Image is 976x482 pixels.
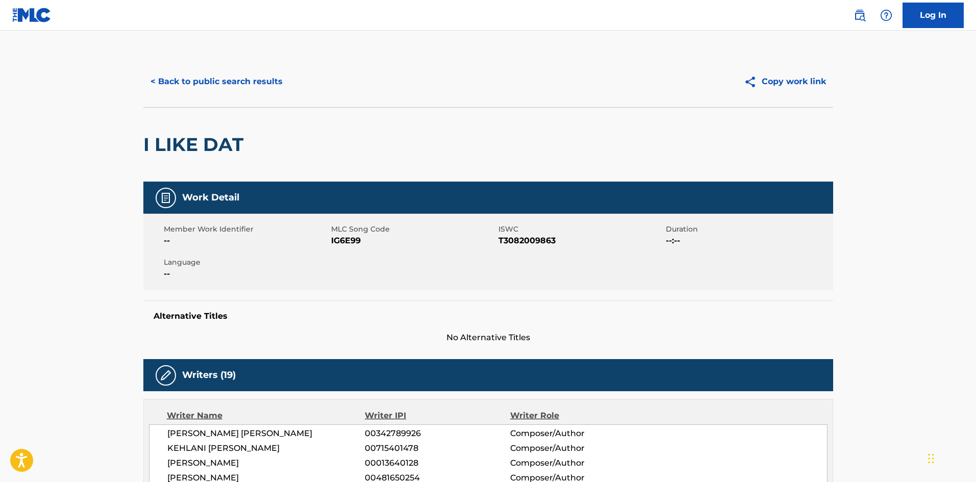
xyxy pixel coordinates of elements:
span: [PERSON_NAME] [PERSON_NAME] [167,427,365,440]
img: help [880,9,892,21]
span: --:-- [666,235,831,247]
img: Copy work link [744,75,762,88]
h2: I LIKE DAT [143,133,248,156]
div: Drag [928,443,934,474]
span: [PERSON_NAME] [167,457,365,469]
button: < Back to public search results [143,69,290,94]
h5: Writers (19) [182,369,236,381]
span: Composer/Author [510,442,642,454]
img: Writers [160,369,172,382]
span: 00342789926 [365,427,510,440]
span: T3082009863 [498,235,663,247]
span: 00715401478 [365,442,510,454]
span: ISWC [498,224,663,235]
img: MLC Logo [12,8,52,22]
button: Copy work link [737,69,833,94]
div: Writer IPI [365,410,510,422]
span: -- [164,268,329,280]
span: Composer/Author [510,427,642,440]
img: Work Detail [160,192,172,204]
iframe: Chat Widget [925,433,976,482]
span: KEHLANI [PERSON_NAME] [167,442,365,454]
span: MLC Song Code [331,224,496,235]
img: search [854,9,866,21]
span: 00013640128 [365,457,510,469]
div: Help [876,5,896,26]
a: Log In [903,3,964,28]
span: Member Work Identifier [164,224,329,235]
span: Language [164,257,329,268]
h5: Work Detail [182,192,239,204]
span: Duration [666,224,831,235]
h5: Alternative Titles [154,311,823,321]
div: Writer Name [167,410,365,422]
span: -- [164,235,329,247]
span: Composer/Author [510,457,642,469]
span: IG6E99 [331,235,496,247]
a: Public Search [849,5,870,26]
div: Writer Role [510,410,642,422]
span: No Alternative Titles [143,332,833,344]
